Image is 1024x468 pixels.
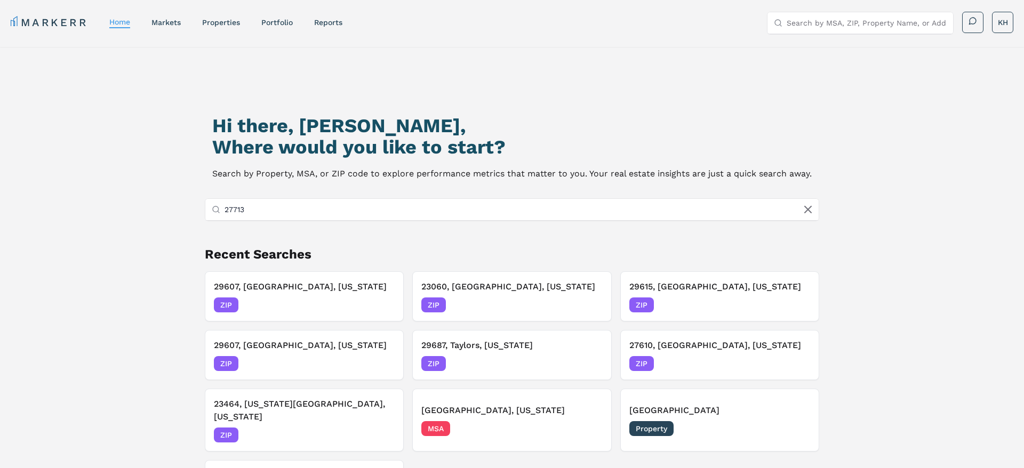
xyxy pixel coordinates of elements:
[212,166,812,181] p: Search by Property, MSA, or ZIP code to explore performance metrics that matter to you. Your real...
[225,199,812,220] input: Search by MSA, ZIP, Property Name, or Address
[629,280,810,293] h3: 29615, [GEOGRAPHIC_DATA], [US_STATE]
[205,389,404,451] button: 23464, [US_STATE][GEOGRAPHIC_DATA], [US_STATE]ZIP[DATE]
[412,271,611,321] button: 23060, [GEOGRAPHIC_DATA], [US_STATE]ZIP[DATE]
[421,280,602,293] h3: 23060, [GEOGRAPHIC_DATA], [US_STATE]
[371,430,395,440] span: [DATE]
[620,389,819,451] button: [GEOGRAPHIC_DATA]Property[DATE]
[202,18,240,27] a: properties
[214,339,395,352] h3: 29607, [GEOGRAPHIC_DATA], [US_STATE]
[214,280,395,293] h3: 29607, [GEOGRAPHIC_DATA], [US_STATE]
[579,300,603,310] span: [DATE]
[579,423,603,434] span: [DATE]
[151,18,181,27] a: markets
[421,297,446,312] span: ZIP
[421,339,602,352] h3: 29687, Taylors, [US_STATE]
[412,330,611,380] button: 29687, Taylors, [US_STATE]ZIP[DATE]
[629,356,654,371] span: ZIP
[421,356,446,371] span: ZIP
[786,358,810,369] span: [DATE]
[109,18,130,26] a: home
[620,330,819,380] button: 27610, [GEOGRAPHIC_DATA], [US_STATE]ZIP[DATE]
[371,358,395,369] span: [DATE]
[261,18,293,27] a: Portfolio
[629,404,810,417] h3: [GEOGRAPHIC_DATA]
[212,115,812,136] h1: Hi there, [PERSON_NAME],
[11,15,88,30] a: MARKERR
[314,18,342,27] a: reports
[212,136,812,158] h2: Where would you like to start?
[998,17,1008,28] span: KH
[214,297,238,312] span: ZIP
[629,297,654,312] span: ZIP
[629,421,674,436] span: Property
[214,398,395,423] h3: 23464, [US_STATE][GEOGRAPHIC_DATA], [US_STATE]
[371,300,395,310] span: [DATE]
[412,389,611,451] button: [GEOGRAPHIC_DATA], [US_STATE]MSA[DATE]
[786,423,810,434] span: [DATE]
[579,358,603,369] span: [DATE]
[992,12,1013,33] button: KH
[620,271,819,321] button: 29615, [GEOGRAPHIC_DATA], [US_STATE]ZIP[DATE]
[205,330,404,380] button: 29607, [GEOGRAPHIC_DATA], [US_STATE]ZIP[DATE]
[787,12,947,34] input: Search by MSA, ZIP, Property Name, or Address
[214,356,238,371] span: ZIP
[421,421,450,436] span: MSA
[205,246,819,263] h2: Recent Searches
[205,271,404,321] button: 29607, [GEOGRAPHIC_DATA], [US_STATE]ZIP[DATE]
[786,300,810,310] span: [DATE]
[421,404,602,417] h3: [GEOGRAPHIC_DATA], [US_STATE]
[214,427,238,442] span: ZIP
[629,339,810,352] h3: 27610, [GEOGRAPHIC_DATA], [US_STATE]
